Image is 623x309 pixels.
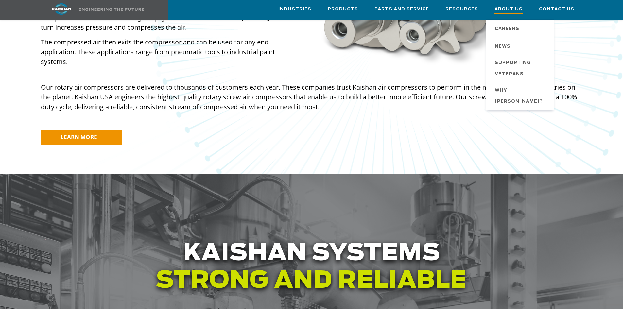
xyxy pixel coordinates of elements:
span: About Us [494,6,523,14]
a: News [488,37,554,55]
span: Resources [445,6,478,13]
a: Products [328,0,358,18]
span: Parts and Service [374,6,429,13]
p: Our rotary air compressors are delivered to thousands of customers each year. These companies tru... [41,82,582,112]
a: Contact Us [539,0,574,18]
span: Industries [278,6,311,13]
img: Engineering the future [79,8,144,11]
a: Supporting Veterans [488,55,554,82]
h1: Kaishan systems [41,240,582,295]
span: Careers [495,24,519,35]
a: Industries [278,0,311,18]
a: Parts and Service [374,0,429,18]
a: Why [PERSON_NAME]? [488,82,554,110]
a: LEARN MORE [41,130,122,145]
span: Supporting Veterans [495,58,547,80]
a: Careers [488,20,554,37]
img: kaishan logo [37,3,86,15]
span: LEARN MORE [61,133,97,141]
span: Strong and reliable [156,269,467,292]
span: Products [328,6,358,13]
span: Contact Us [539,6,574,13]
a: About Us [494,0,523,19]
a: Resources [445,0,478,18]
span: News [495,41,511,52]
span: Why [PERSON_NAME]? [495,85,547,107]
